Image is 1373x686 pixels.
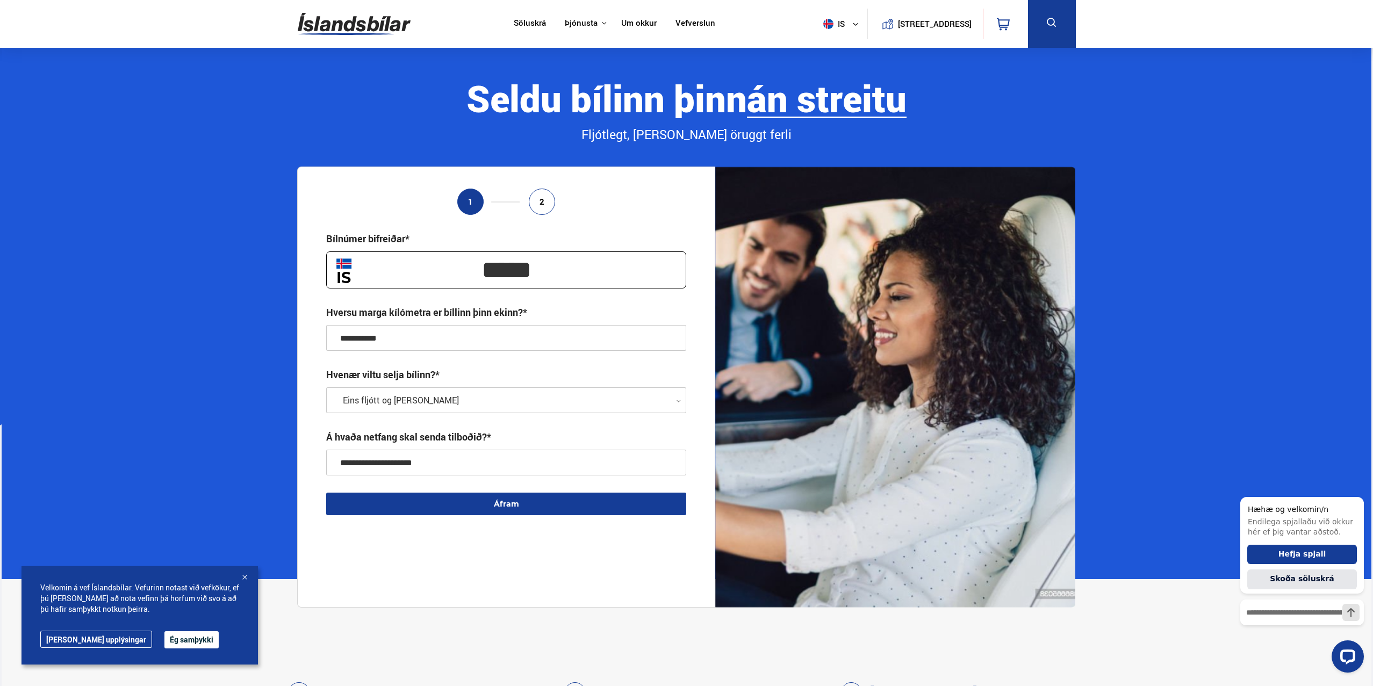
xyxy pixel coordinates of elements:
[747,73,907,123] b: án streitu
[902,19,968,28] button: [STREET_ADDRESS]
[823,19,833,29] img: svg+xml;base64,PHN2ZyB4bWxucz0iaHR0cDovL3d3dy53My5vcmcvMjAwMC9zdmciIHdpZHRoPSI1MTIiIGhlaWdodD0iNT...
[40,582,239,615] span: Velkomin á vef Íslandsbílar. Vefurinn notast við vefkökur, ef þú [PERSON_NAME] að nota vefinn þá ...
[40,631,152,648] a: [PERSON_NAME] upplýsingar
[326,232,409,245] div: Bílnúmer bifreiðar*
[540,197,544,206] span: 2
[326,493,686,515] button: Áfram
[297,126,1075,144] div: Fljótlegt, [PERSON_NAME] öruggt ferli
[326,430,491,443] div: Á hvaða netfang skal senda tilboðið?*
[873,9,977,39] a: [STREET_ADDRESS]
[298,6,411,41] img: G0Ugv5HjCgRt.svg
[819,8,867,40] button: is
[164,631,219,648] button: Ég samþykki
[565,18,598,28] button: Þjónusta
[675,18,715,30] a: Vefverslun
[819,19,846,29] span: is
[468,197,473,206] span: 1
[621,18,657,30] a: Um okkur
[1232,478,1368,681] iframe: LiveChat chat widget
[326,368,440,381] label: Hvenær viltu selja bílinn?*
[297,78,1075,118] div: Seldu bílinn þinn
[326,306,527,319] div: Hversu marga kílómetra er bíllinn þinn ekinn?*
[514,18,546,30] a: Söluskrá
